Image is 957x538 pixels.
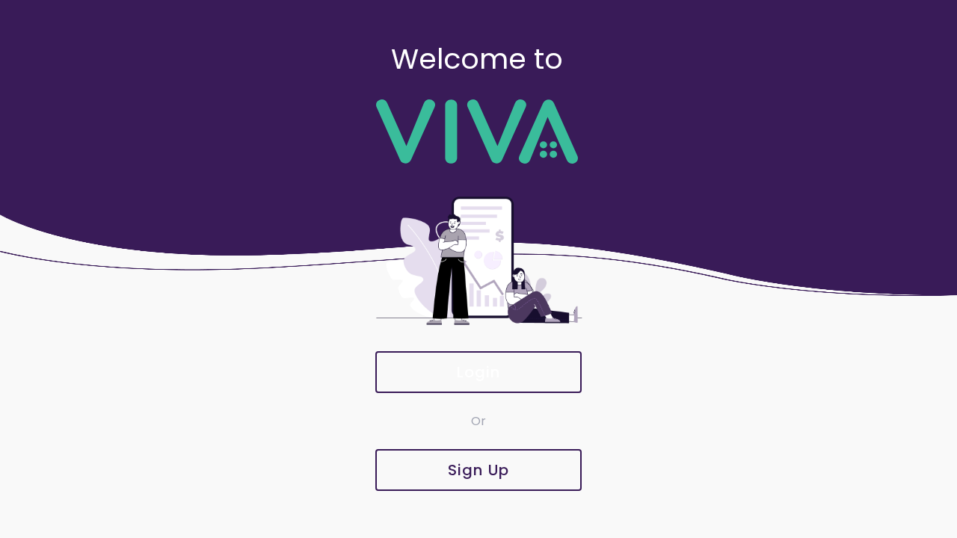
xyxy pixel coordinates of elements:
[374,186,583,336] img: entry
[374,449,583,491] a: Sign Up
[375,449,582,491] ion-button: Sign Up
[375,351,582,393] ion-button: Login
[374,351,583,393] a: Login
[471,412,486,430] ion-text: Or
[391,39,563,78] ion-text: Welcome to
